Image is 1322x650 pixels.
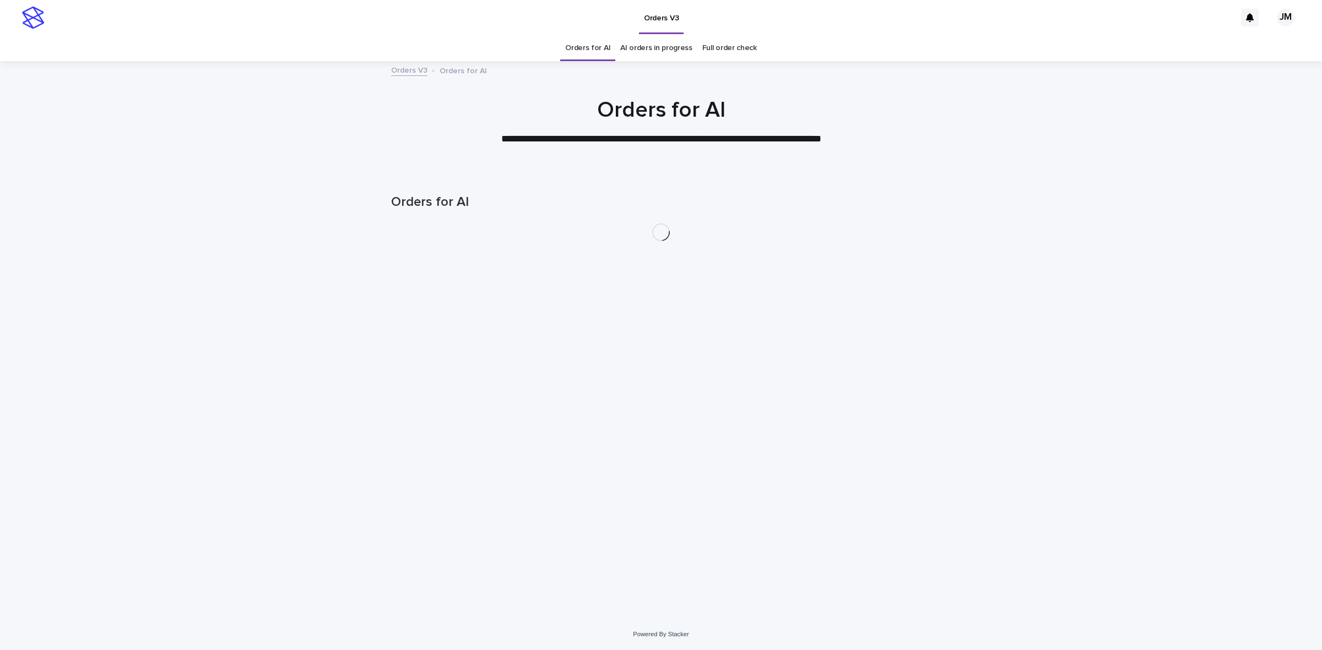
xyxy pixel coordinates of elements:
[22,7,44,29] img: stacker-logo-s-only.png
[702,35,757,61] a: Full order check
[620,35,692,61] a: AI orders in progress
[565,35,610,61] a: Orders for AI
[391,97,931,123] h1: Orders for AI
[440,64,487,76] p: Orders for AI
[391,63,427,76] a: Orders V3
[1277,9,1294,26] div: JM
[633,631,689,637] a: Powered By Stacker
[391,194,931,210] h1: Orders for AI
